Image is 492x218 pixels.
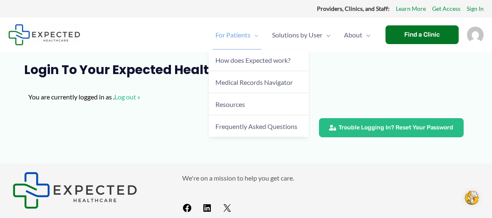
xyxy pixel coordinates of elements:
a: Get Access [432,3,460,14]
a: AboutMenu Toggle [337,20,377,50]
span: Resources [215,100,245,108]
p: We're on a mission to help you get care. [182,172,480,184]
a: Find a Clinic [386,25,459,44]
span: Frequently Asked Questions [215,122,297,130]
img: Expected Healthcare Logo - side, dark font, small [12,172,137,209]
a: Sign In [467,3,484,14]
span: Medical Records Navigator [215,78,293,86]
span: For Patients [215,20,250,50]
span: Menu Toggle [322,20,331,50]
a: Account icon link [467,30,484,38]
a: Log out » [114,93,140,101]
a: Resources [209,93,309,115]
a: Frequently Asked Questions [209,115,309,137]
a: Learn More [396,3,426,14]
span: Trouble Logging In? Reset Your Password [339,125,454,131]
span: Menu Toggle [250,20,259,50]
nav: Primary Site Navigation [209,20,377,50]
strong: Providers, Clinics, and Staff: [317,5,390,12]
p: You are currently logged in as . [28,91,463,103]
span: About [344,20,362,50]
span: How does Expected work? [215,56,290,64]
a: How does Expected work? [209,50,309,72]
aside: Footer Widget 1 [12,172,161,209]
a: Medical Records Navigator [209,71,309,93]
img: Expected Healthcare Logo - side, dark font, small [8,24,80,45]
span: Solutions by User [272,20,322,50]
h1: Login to Your Expected Health Account [24,62,467,77]
aside: Footer Widget 2 [182,172,480,216]
span: Menu Toggle [362,20,371,50]
a: For PatientsMenu Toggle [209,20,265,50]
a: Solutions by UserMenu Toggle [265,20,337,50]
a: Trouble Logging In? Reset Your Password [319,118,464,137]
